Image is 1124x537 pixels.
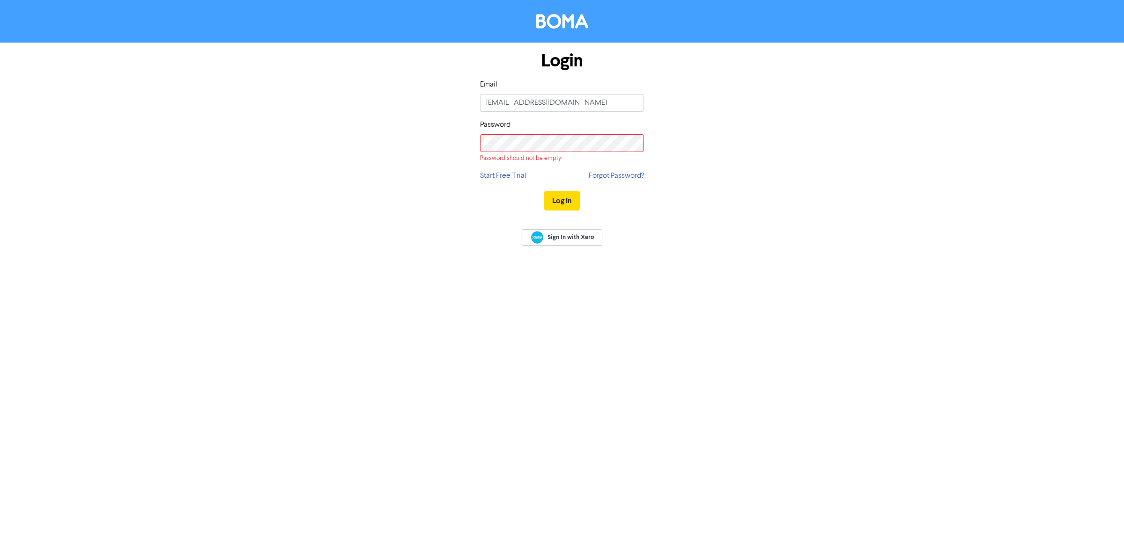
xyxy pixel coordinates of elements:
label: Email [480,79,497,90]
button: Log In [544,191,580,210]
a: Start Free Trial [480,170,526,181]
span: Sign In with Xero [547,233,594,241]
div: Password should not be empty [480,154,644,163]
img: Xero logo [531,231,543,244]
img: BOMA Logo [536,14,588,29]
h1: Login [480,50,644,72]
a: Forgot Password? [589,170,644,181]
iframe: Chat Widget [1077,492,1124,537]
label: Password [480,119,510,131]
a: Sign In with Xero [522,229,602,246]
